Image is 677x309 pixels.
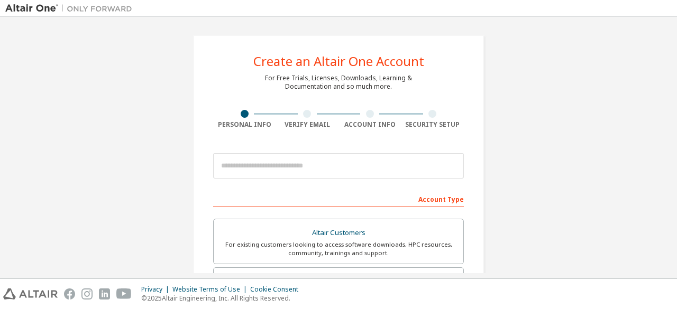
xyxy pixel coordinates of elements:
img: Altair One [5,3,138,14]
img: facebook.svg [64,288,75,299]
div: Website Terms of Use [172,285,250,294]
div: Verify Email [276,120,339,129]
div: Personal Info [213,120,276,129]
div: For existing customers looking to access software downloads, HPC resources, community, trainings ... [220,240,457,257]
div: Account Info [338,120,401,129]
div: For Free Trials, Licenses, Downloads, Learning & Documentation and so much more. [265,74,412,91]
p: © 2025 Altair Engineering, Inc. All Rights Reserved. [141,294,305,303]
div: Security Setup [401,120,464,129]
div: Privacy [141,285,172,294]
div: Account Type [213,190,464,207]
div: Cookie Consent [250,285,305,294]
img: altair_logo.svg [3,288,58,299]
img: instagram.svg [81,288,93,299]
img: linkedin.svg [99,288,110,299]
div: Create an Altair One Account [253,55,424,68]
img: youtube.svg [116,288,132,299]
div: Altair Customers [220,226,457,240]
